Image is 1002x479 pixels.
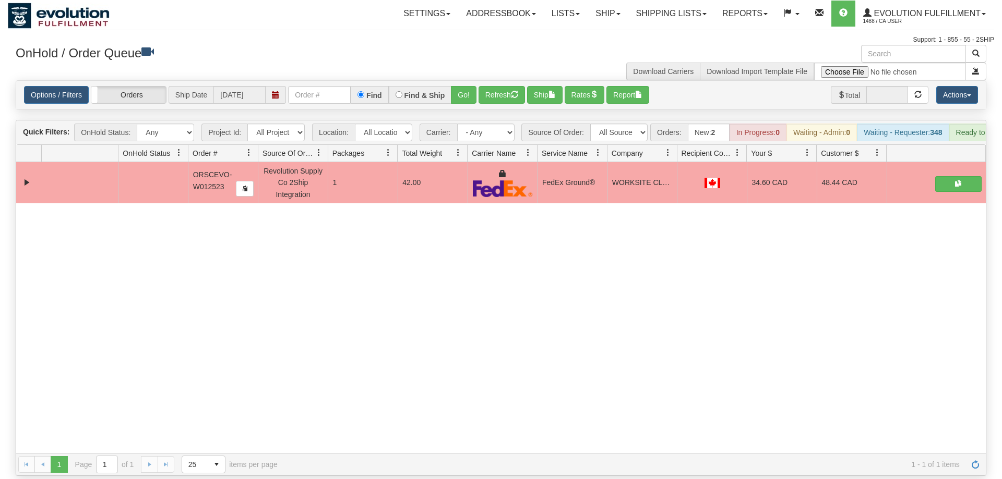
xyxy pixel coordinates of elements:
[682,148,734,158] span: Recipient Country
[714,1,776,27] a: Reports
[473,180,533,197] img: FedEx Express®
[16,120,986,145] div: grid toolbar
[169,86,213,104] span: Ship Date
[312,124,355,141] span: Location:
[544,1,588,27] a: Lists
[628,1,714,27] a: Shipping lists
[458,1,544,27] a: Addressbook
[814,63,966,80] input: Import
[74,124,137,141] span: OnHold Status:
[633,67,694,76] a: Download Carriers
[688,124,730,141] div: New:
[857,124,949,141] div: Waiting - Requester:
[16,45,493,60] h3: OnHold / Order Queue
[193,170,232,190] span: ORSCEVO-W012523
[607,162,677,203] td: WORKSITE CLOTHING AND BOOT COMPANY INC.
[798,144,816,162] a: Your $ filter column settings
[310,144,328,162] a: Source Of Order filter column settings
[263,165,324,200] div: Revolution Supply Co 2Ship Integration
[521,124,590,141] span: Source Of Order:
[855,1,994,27] a: Evolution Fulfillment 1488 / CA User
[420,124,457,141] span: Carrier:
[379,144,397,162] a: Packages filter column settings
[97,456,117,473] input: Page 1
[707,67,807,76] a: Download Import Template File
[8,35,994,44] div: Support: 1 - 855 - 55 - 2SHIP
[123,148,170,158] span: OnHold Status
[978,186,1001,292] iframe: chat widget
[332,148,364,158] span: Packages
[831,86,867,104] span: Total
[751,148,772,158] span: Your $
[20,176,33,189] a: Collapse
[332,178,337,187] span: 1
[729,144,746,162] a: Recipient Country filter column settings
[236,181,254,196] button: Copy to clipboard
[930,128,942,137] strong: 348
[75,456,134,473] span: Page of 1
[170,144,188,162] a: OnHold Status filter column settings
[872,9,981,18] span: Evolution Fulfillment
[606,86,649,104] button: Report
[527,86,563,104] button: Ship
[519,144,537,162] a: Carrier Name filter column settings
[91,87,166,103] label: Orders
[542,148,588,158] span: Service Name
[263,148,315,158] span: Source Of Order
[565,86,605,104] button: Rates
[396,1,458,27] a: Settings
[479,86,525,104] button: Refresh
[965,45,986,63] button: Search
[817,162,887,203] td: 48.44 CAD
[747,162,817,203] td: 34.60 CAD
[776,128,780,137] strong: 0
[868,144,886,162] a: Customer $ filter column settings
[402,148,442,158] span: Total Weight
[588,1,628,27] a: Ship
[786,124,857,141] div: Waiting - Admin:
[730,124,786,141] div: In Progress:
[705,178,720,188] img: CA
[182,456,278,473] span: items per page
[208,456,225,473] span: select
[292,460,960,469] span: 1 - 1 of 1 items
[288,86,351,104] input: Order #
[863,16,941,27] span: 1488 / CA User
[967,456,984,473] a: Refresh
[589,144,607,162] a: Service Name filter column settings
[402,178,421,187] span: 42.00
[8,3,110,29] img: logo1488.jpg
[821,148,858,158] span: Customer $
[188,459,202,470] span: 25
[451,86,476,104] button: Go!
[240,144,258,162] a: Order # filter column settings
[659,144,677,162] a: Company filter column settings
[182,456,225,473] span: Page sizes drop down
[366,92,382,99] label: Find
[538,162,607,203] td: FedEx Ground®
[711,128,715,137] strong: 2
[935,176,982,192] button: Shipping Documents
[861,45,966,63] input: Search
[23,127,69,137] label: Quick Filters:
[404,92,445,99] label: Find & Ship
[193,148,217,158] span: Order #
[612,148,643,158] span: Company
[846,128,850,137] strong: 0
[472,148,516,158] span: Carrier Name
[449,144,467,162] a: Total Weight filter column settings
[51,456,67,473] span: Page 1
[650,124,688,141] span: Orders:
[201,124,247,141] span: Project Id:
[936,86,978,104] button: Actions
[24,86,89,104] a: Options / Filters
